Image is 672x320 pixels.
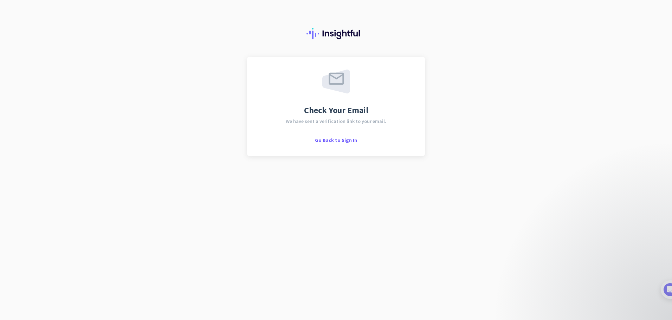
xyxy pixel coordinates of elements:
span: Check Your Email [304,106,368,115]
span: We have sent a verification link to your email. [286,119,386,124]
img: email-sent [322,70,350,93]
iframe: Intercom notifications message [528,215,668,302]
img: Insightful [306,28,366,39]
span: Go Back to Sign In [315,137,357,143]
